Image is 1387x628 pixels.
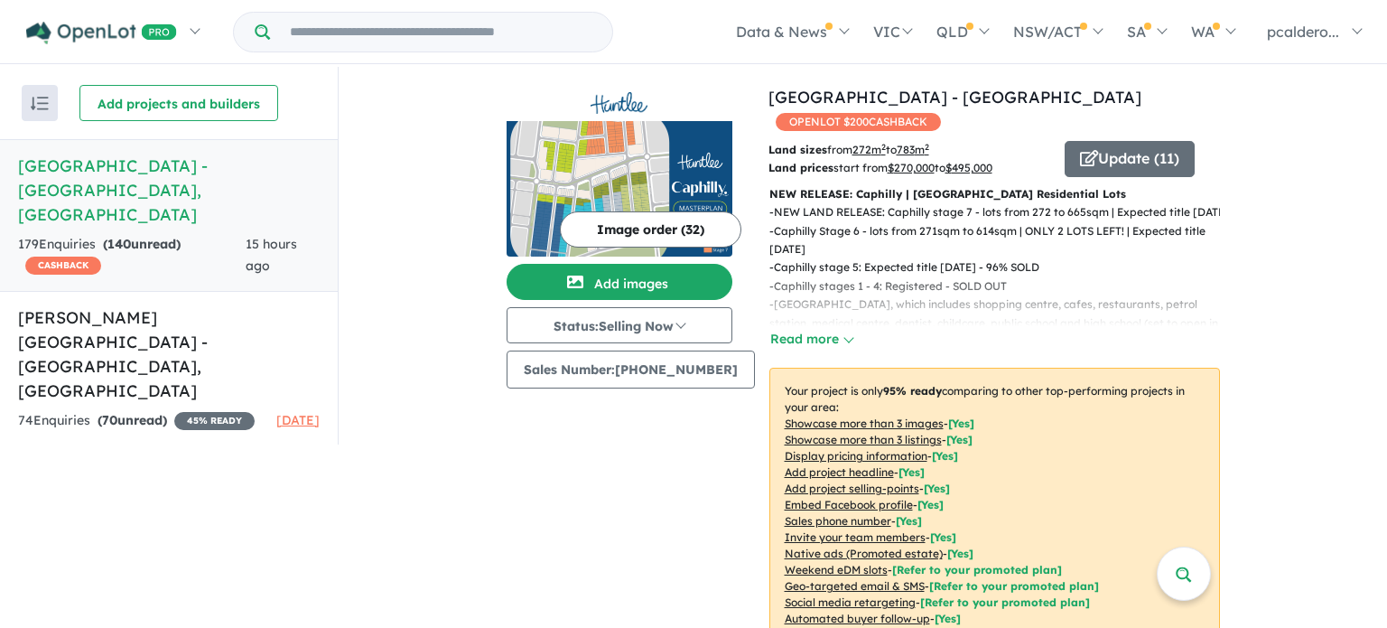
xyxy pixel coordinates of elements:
[785,417,944,430] u: Showcase more than 3 images
[769,222,1234,259] p: - Caphilly Stage 6 - lots from 271sqm to 614sqm | ONLY 2 LOTS LEFT! | Expected title [DATE]
[785,433,942,446] u: Showcase more than 3 listings
[881,142,886,152] sup: 2
[274,13,609,52] input: Try estate name, suburb, builder or developer
[932,449,958,463] span: [ Yes ]
[769,295,1234,351] p: - [GEOGRAPHIC_DATA], which includes shopping centre, cafes, restaurants, petrol station, medical ...
[507,307,732,343] button: Status:Selling Now
[507,264,732,300] button: Add images
[925,142,929,152] sup: 2
[785,482,919,495] u: Add project selling-points
[18,410,255,432] div: 74 Enquir ies
[768,143,827,156] b: Land sizes
[514,92,725,114] img: Huntlee Estate - North Rothbury Logo
[507,121,732,257] img: Huntlee Estate - North Rothbury
[768,161,833,174] b: Land prices
[935,161,992,174] span: to
[897,143,929,156] u: 783 m
[920,595,1090,609] span: [Refer to your promoted plan]
[785,530,926,544] u: Invite your team members
[852,143,886,156] u: 272 m
[930,530,956,544] span: [ Yes ]
[946,433,973,446] span: [ Yes ]
[785,547,943,560] u: Native ads (Promoted estate)
[769,277,1234,295] p: - Caphilly stages 1 - 4: Registered - SOLD OUT
[18,234,246,277] div: 179 Enquir ies
[785,514,891,528] u: Sales phone number
[888,161,935,174] u: $ 270,000
[883,384,942,398] b: 95 % ready
[785,449,927,463] u: Display pricing information
[507,85,732,257] a: Huntlee Estate - North Rothbury LogoHuntlee Estate - North Rothbury
[31,97,49,110] img: sort.svg
[103,236,181,252] strong: ( unread)
[768,159,1051,177] p: start from
[892,563,1062,576] span: [Refer to your promoted plan]
[768,141,1051,159] p: from
[79,85,278,121] button: Add projects and builders
[769,203,1234,221] p: - NEW LAND RELEASE: Caphilly stage 7 - lots from 272 to 665sqm | Expected title [DATE]
[945,161,992,174] u: $ 495,000
[947,547,973,560] span: [Yes]
[174,412,255,430] span: 45 % READY
[768,87,1141,108] a: [GEOGRAPHIC_DATA] - [GEOGRAPHIC_DATA]
[785,579,925,593] u: Geo-targeted email & SMS
[26,22,177,44] img: Openlot PRO Logo White
[785,498,913,511] u: Embed Facebook profile
[98,412,167,428] strong: ( unread)
[25,257,101,275] span: CASHBACK
[785,465,894,479] u: Add project headline
[107,236,131,252] span: 140
[769,258,1234,277] p: - Caphilly stage 5: Expected title [DATE] - 96% SOLD
[929,579,1099,593] span: [Refer to your promoted plan]
[560,211,741,248] button: Image order (32)
[785,612,930,625] u: Automated buyer follow-up
[769,185,1220,203] p: NEW RELEASE: Caphilly | [GEOGRAPHIC_DATA] Residential Lots
[886,143,929,156] span: to
[785,563,888,576] u: Weekend eDM slots
[948,417,974,430] span: [ Yes ]
[896,514,922,528] span: [ Yes ]
[924,482,950,495] span: [ Yes ]
[917,498,944,511] span: [ Yes ]
[18,154,320,227] h5: [GEOGRAPHIC_DATA] - [GEOGRAPHIC_DATA] , [GEOGRAPHIC_DATA]
[246,236,297,274] span: 15 hours ago
[102,412,117,428] span: 70
[785,595,916,609] u: Social media retargeting
[507,351,755,389] button: Sales Number:[PHONE_NUMBER]
[276,412,320,428] span: [DATE]
[776,113,941,131] span: OPENLOT $ 200 CASHBACK
[18,305,320,403] h5: [PERSON_NAME][GEOGRAPHIC_DATA] - [GEOGRAPHIC_DATA] , [GEOGRAPHIC_DATA]
[1267,23,1339,41] span: pcaldero...
[935,612,961,625] span: [Yes]
[898,465,925,479] span: [ Yes ]
[1065,141,1195,177] button: Update (11)
[769,329,854,350] button: Read more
